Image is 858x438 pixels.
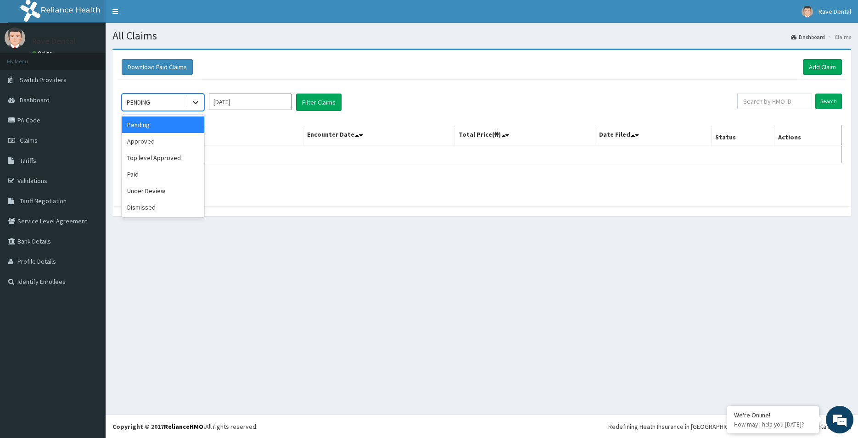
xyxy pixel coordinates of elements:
[32,50,54,56] a: Online
[151,5,173,27] div: Minimize live chat window
[20,197,67,205] span: Tariff Negotiation
[106,415,858,438] footer: All rights reserved.
[17,46,37,69] img: d_794563401_company_1708531726252_794563401
[303,125,455,146] th: Encounter Date
[209,94,292,110] input: Select Month and Year
[802,6,813,17] img: User Image
[791,33,825,41] a: Dashboard
[5,28,25,48] img: User Image
[122,116,204,133] div: Pending
[455,125,595,146] th: Total Price(₦)
[122,199,204,216] div: Dismissed
[112,30,851,42] h1: All Claims
[5,250,175,283] textarea: Type your message and hit 'Enter'
[122,59,193,75] button: Download Paid Claims
[20,156,36,165] span: Tariffs
[122,150,204,166] div: Top level Approved
[32,37,76,45] p: Rave Dental
[53,116,127,208] span: We're online!
[122,133,204,150] div: Approved
[122,125,303,146] th: Name
[164,422,203,431] a: RelianceHMO
[20,96,50,104] span: Dashboard
[608,422,851,431] div: Redefining Heath Insurance in [GEOGRAPHIC_DATA] using Telemedicine and Data Science!
[20,136,38,144] span: Claims
[48,51,154,63] div: Chat with us now
[20,76,67,84] span: Switch Providers
[803,59,842,75] a: Add Claim
[112,422,205,431] strong: Copyright © 2017 .
[826,33,851,41] li: Claims
[296,94,342,111] button: Filter Claims
[595,125,712,146] th: Date Filed
[737,94,812,109] input: Search by HMO ID
[122,183,204,199] div: Under Review
[712,125,774,146] th: Status
[122,166,204,183] div: Paid
[815,94,842,109] input: Search
[127,98,150,107] div: PENDING
[774,125,841,146] th: Actions
[819,7,851,16] span: Rave Dental
[734,411,812,419] div: We're Online!
[734,421,812,428] p: How may I help you today?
